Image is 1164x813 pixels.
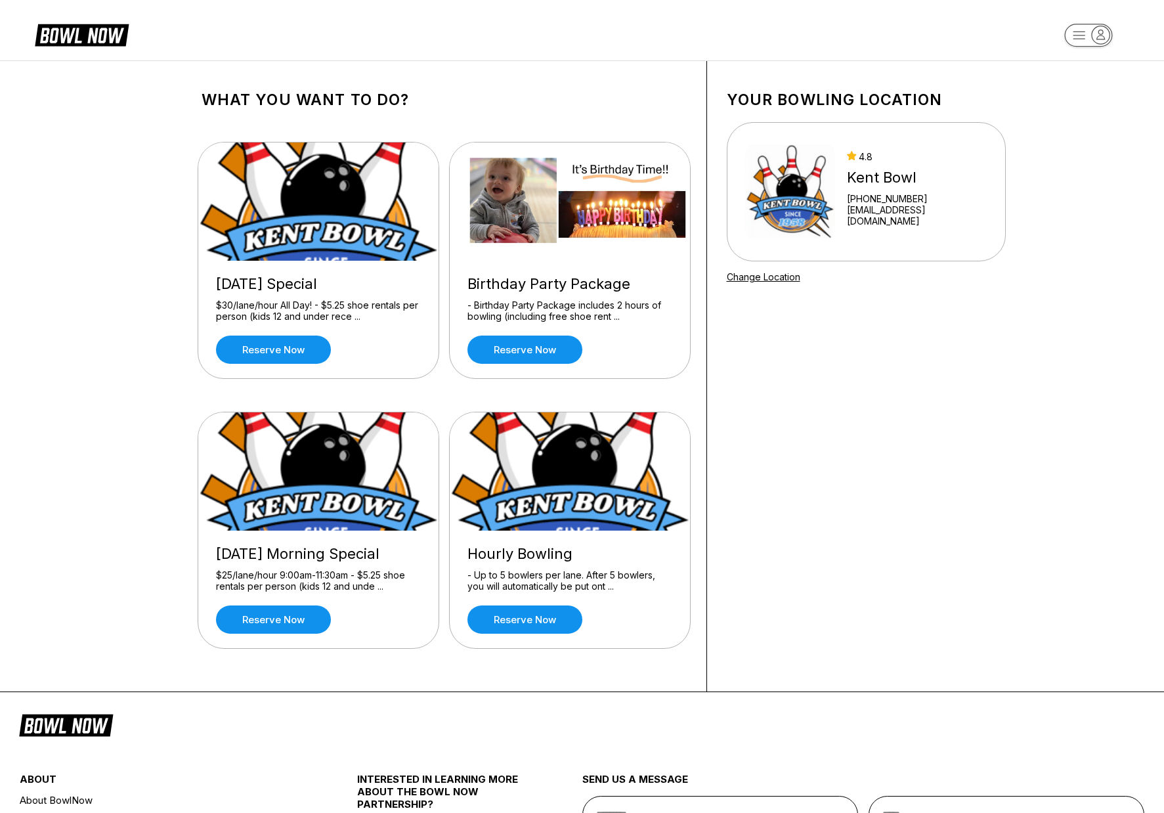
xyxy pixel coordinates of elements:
[467,336,582,364] a: Reserve now
[202,91,687,109] h1: What you want to do?
[467,605,582,634] a: Reserve now
[467,299,672,322] div: - Birthday Party Package includes 2 hours of bowling (including free shoe rent ...
[216,275,421,293] div: [DATE] Special
[216,299,421,322] div: $30/lane/hour All Day! - $5.25 shoe rentals per person (kids 12 and under rece ...
[198,412,440,531] img: Sunday Morning Special
[727,91,1006,109] h1: Your bowling location
[727,271,800,282] a: Change Location
[847,151,987,162] div: 4.8
[582,773,1145,796] div: send us a message
[744,143,836,241] img: Kent Bowl
[216,545,421,563] div: [DATE] Morning Special
[20,773,301,792] div: about
[467,545,672,563] div: Hourly Bowling
[450,143,691,261] img: Birthday Party Package
[20,792,301,808] a: About BowlNow
[216,336,331,364] a: Reserve now
[450,412,691,531] img: Hourly Bowling
[216,569,421,592] div: $25/lane/hour 9:00am-11:30am - $5.25 shoe rentals per person (kids 12 and unde ...
[847,169,987,187] div: Kent Bowl
[847,204,987,227] a: [EMAIL_ADDRESS][DOMAIN_NAME]
[467,569,672,592] div: - Up to 5 bowlers per lane. After 5 bowlers, you will automatically be put ont ...
[198,143,440,261] img: Wednesday Special
[847,193,987,204] div: [PHONE_NUMBER]
[216,605,331,634] a: Reserve now
[467,275,672,293] div: Birthday Party Package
